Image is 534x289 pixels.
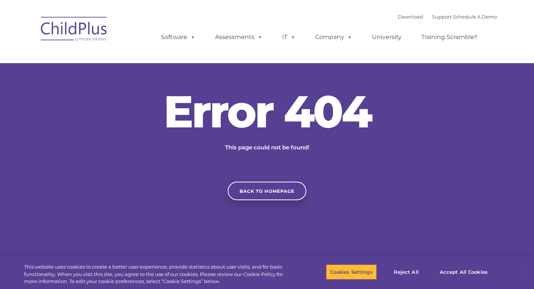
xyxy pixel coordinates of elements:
[436,264,492,280] button: Accept All Cookies
[432,14,452,20] a: Support
[414,30,485,45] a: Training Scramble!!
[37,12,111,49] img: ChildPlus by Procare Solutions
[398,14,423,20] a: Download
[208,30,270,45] a: Assessments
[308,30,360,45] a: Company
[156,89,378,134] h2: Error 404
[24,263,294,285] div: This website uses cookies to create a better user experience, provide statistics about user visit...
[514,264,530,280] button: Close
[398,14,497,20] font: |
[275,30,303,45] a: IT
[453,14,497,20] a: Schedule A Demo
[189,143,345,152] p: This page could not be found!
[326,264,377,280] button: Cookies Settings
[154,30,203,45] a: Software
[228,182,306,200] a: Back to homepage
[383,264,429,280] button: Reject All
[365,30,409,45] a: University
